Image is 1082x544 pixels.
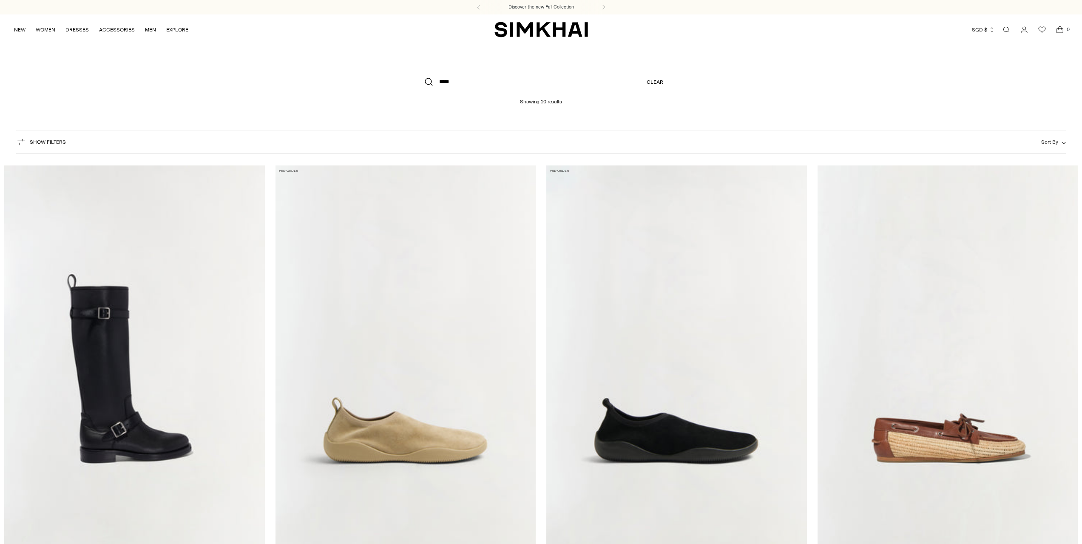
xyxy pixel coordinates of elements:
button: Search [419,72,439,92]
a: EXPLORE [166,20,188,39]
span: 0 [1064,26,1072,33]
a: Open search modal [998,21,1015,38]
a: Open cart modal [1051,21,1068,38]
a: SIMKHAI [494,21,588,38]
a: Wishlist [1034,21,1051,38]
a: ACCESSORIES [99,20,135,39]
button: Sort By [1041,137,1066,147]
button: Show Filters [16,135,66,149]
a: Go to the account page [1016,21,1033,38]
a: MEN [145,20,156,39]
a: DRESSES [65,20,89,39]
span: Sort By [1041,139,1058,145]
a: NEW [14,20,26,39]
span: Show Filters [30,139,66,145]
button: SGD $ [972,20,995,39]
a: WOMEN [36,20,55,39]
a: Clear [647,72,663,92]
a: Discover the new Fall Collection [508,4,574,11]
h1: Showing 20 results [520,92,562,105]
